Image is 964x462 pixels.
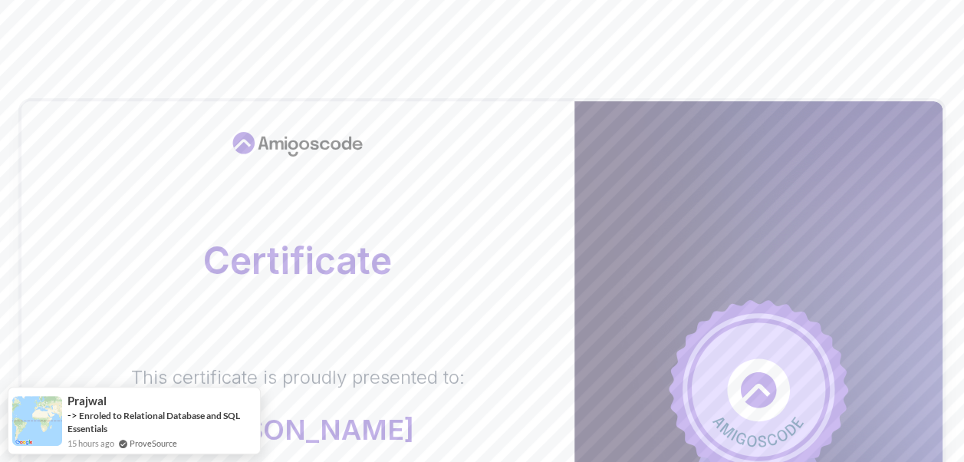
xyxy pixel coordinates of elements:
[12,396,62,446] img: provesource social proof notification image
[52,243,544,279] h2: Certificate
[67,409,77,421] span: ->
[131,365,465,390] p: This certificate is proudly presented to:
[67,437,114,450] span: 15 hours ago
[67,410,240,434] a: Enroled to Relational Database and SQL Essentials
[67,394,107,408] span: Prajwal
[131,414,465,445] p: [PERSON_NAME]
[130,437,177,450] a: ProveSource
